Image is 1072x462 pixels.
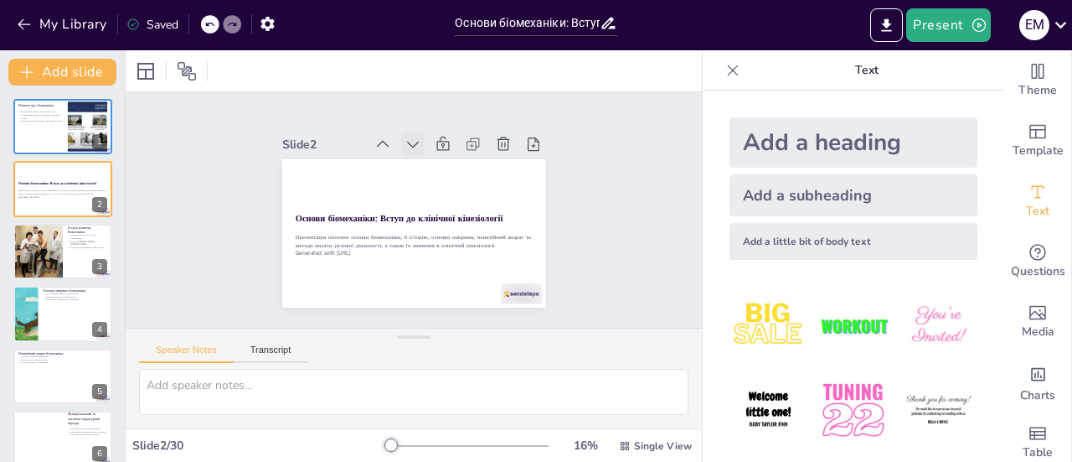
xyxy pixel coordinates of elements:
[132,58,159,85] div: Layout
[177,61,197,81] span: Position
[906,8,990,42] button: Present
[18,355,83,358] p: Основні терміни біомеханіки
[1004,50,1071,111] div: Change the overall theme
[13,11,114,38] button: My Library
[18,195,107,199] p: Generated with [URL]
[1013,142,1064,160] span: Template
[1026,202,1049,221] span: Text
[13,349,112,404] div: 5
[43,298,107,302] p: Прикладна біомеханіка у практиці
[92,134,107,149] div: 1
[746,50,987,91] p: Text
[8,59,116,86] button: Add slide
[68,226,107,235] p: Історія розвитку біомеханіки
[814,287,892,365] img: 2.jpeg
[13,224,112,279] div: 3
[18,111,63,114] p: Біомеханіка вивчає рухи живих істот
[13,161,112,216] div: 2
[1004,352,1071,413] div: Add charts and graphs
[729,117,977,168] div: Add a heading
[870,8,903,42] button: Export to PowerPoint
[1004,231,1071,292] div: Get real-time input from your audience
[1004,292,1071,352] div: Add images, graphics, shapes or video
[43,295,107,298] p: Значення загальної біомеханіки
[814,371,892,449] img: 5.jpeg
[18,181,96,185] strong: Основи біомеханіки: Вступ до клінічної кінезіології
[1011,262,1065,281] span: Questions
[729,174,977,216] div: Add a subheading
[126,17,178,33] div: Saved
[18,103,63,108] p: Поняття про біомеханіку
[1018,81,1057,100] span: Theme
[1022,323,1054,341] span: Media
[92,322,107,337] div: 4
[289,122,373,147] div: Slide 2
[291,221,529,262] p: Презентація охоплює основи біомеханіки, її історію, основні напрями, понятійний апарат та методи ...
[18,113,63,119] p: Біомеханіка аналізує механічні причини рухів
[68,234,107,240] p: Видатні мислителі в історії біомеханіки
[1020,387,1055,405] span: Charts
[68,433,107,437] p: Системно-структурний підхід
[13,99,112,154] div: 1
[634,439,692,453] span: Single View
[43,293,107,296] p: Три основні напрями біомеханіки
[455,11,599,35] input: Insert title
[291,236,528,269] p: Generated with [URL]
[899,371,977,449] img: 6.jpeg
[1023,444,1053,462] span: Table
[18,189,107,195] p: Презентація охоплює основи біомеханіки, її історію, основні напрями, понятійний апарат та методи ...
[68,412,107,426] p: Функціональний та системно-структурний підходи
[18,350,83,356] p: Понятійний апарат біомеханіки
[729,371,807,449] img: 4.jpeg
[1019,8,1049,42] button: Е М
[1019,10,1049,40] div: Е М
[18,361,83,364] p: Роль моторики у біомеханіці
[43,288,107,293] p: Основні напрями біомеханіки
[68,430,107,433] p: Важливість функціонального підходу
[92,384,107,399] div: 5
[18,358,83,361] p: Важливість фізичних вправ
[565,438,606,454] div: 16 %
[68,240,107,246] p: Внесок [PERSON_NAME] та [PERSON_NAME]
[92,446,107,461] div: 6
[234,345,308,363] button: Transcript
[18,120,63,123] p: Важливість біомеханіки у фізичній терапії
[1004,111,1071,171] div: Add ready made slides
[13,286,112,341] div: 4
[92,197,107,212] div: 2
[92,259,107,274] div: 3
[899,287,977,365] img: 3.jpeg
[729,223,977,260] div: Add a little bit of body text
[132,438,388,454] div: Slide 2 / 30
[1004,171,1071,231] div: Add text boxes
[729,287,807,365] img: 1.jpeg
[68,427,107,430] p: Два підходи до вивчення рухів
[68,246,107,249] p: Розвиток біомеханіки у XX столітті
[294,200,502,233] strong: Основи біомеханіки: Вступ до клінічної кінезіології
[139,345,234,363] button: Speaker Notes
